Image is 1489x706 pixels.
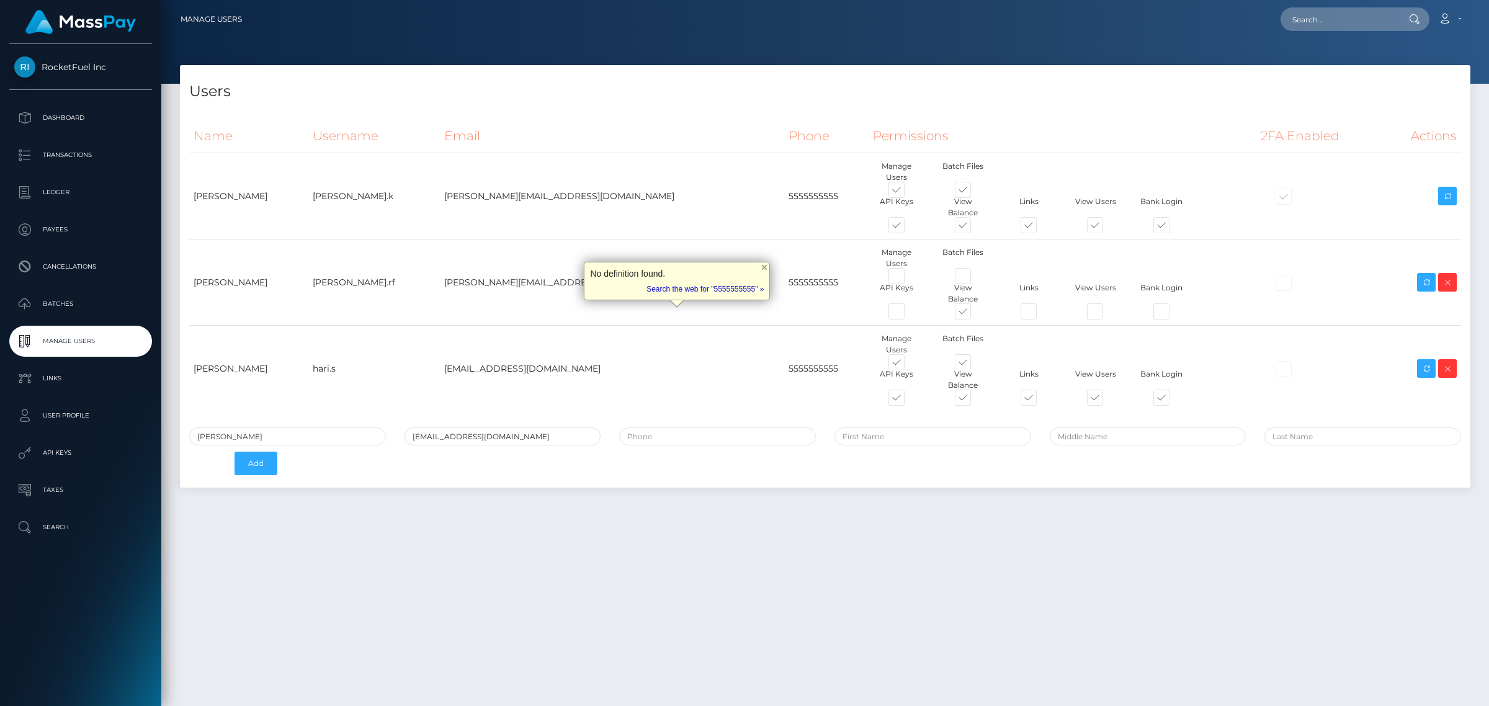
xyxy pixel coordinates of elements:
[9,400,152,431] a: User Profile
[189,153,308,239] td: [PERSON_NAME]
[9,326,152,357] a: Manage Users
[930,196,996,218] div: View Balance
[14,220,147,239] p: Payees
[405,427,601,445] input: Email
[930,333,996,355] div: Batch Files
[308,153,440,239] td: [PERSON_NAME].k
[440,153,784,239] td: [PERSON_NAME][EMAIL_ADDRESS][DOMAIN_NAME]
[440,326,784,412] td: [EMAIL_ADDRESS][DOMAIN_NAME]
[930,247,996,269] div: Batch Files
[9,214,152,245] a: Payees
[864,247,930,269] div: Manage Users
[1129,369,1195,391] div: Bank Login
[189,81,1461,102] h4: Users
[996,282,1062,305] div: Links
[189,119,308,153] th: Name
[1264,427,1461,445] input: Last Name
[9,288,152,319] a: Batches
[14,444,147,462] p: API Keys
[784,239,869,326] td: 5555555555
[9,61,152,73] span: RocketFuel Inc
[14,183,147,202] p: Ledger
[930,161,996,183] div: Batch Files
[1062,369,1129,391] div: View Users
[14,406,147,425] p: User Profile
[189,326,308,412] td: [PERSON_NAME]
[834,427,1031,445] input: First Name
[869,119,1256,153] th: Permissions
[9,475,152,506] a: Taxes
[1062,196,1129,218] div: View Users
[181,6,242,32] a: Manage Users
[1281,7,1397,31] input: Search...
[235,452,277,475] button: Add
[619,427,816,445] input: Phone
[784,119,869,153] th: Phone
[189,239,308,326] td: [PERSON_NAME]
[930,369,996,391] div: View Balance
[784,326,869,412] td: 5555555555
[308,119,440,153] th: Username
[1382,119,1461,153] th: Actions
[440,119,784,153] th: Email
[1050,427,1246,445] input: Middle Name
[1129,196,1195,218] div: Bank Login
[9,140,152,171] a: Transactions
[996,196,1062,218] div: Links
[1129,282,1195,305] div: Bank Login
[308,326,440,412] td: hari.s
[308,239,440,326] td: [PERSON_NAME].rf
[14,109,147,127] p: Dashboard
[864,196,930,218] div: API Keys
[996,369,1062,391] div: Links
[1256,119,1382,153] th: 2FA Enabled
[440,239,784,326] td: [PERSON_NAME][EMAIL_ADDRESS][DOMAIN_NAME]
[864,161,930,183] div: Manage Users
[864,282,930,305] div: API Keys
[9,177,152,208] a: Ledger
[14,369,147,388] p: Links
[9,251,152,282] a: Cancellations
[14,146,147,164] p: Transactions
[14,518,147,537] p: Search
[189,427,386,445] input: Username
[864,369,930,391] div: API Keys
[25,10,136,34] img: MassPay Logo
[14,295,147,313] p: Batches
[930,282,996,305] div: View Balance
[1062,282,1129,305] div: View Users
[14,257,147,276] p: Cancellations
[9,512,152,543] a: Search
[9,437,152,468] a: API Keys
[864,333,930,355] div: Manage Users
[784,153,869,239] td: 5555555555
[9,102,152,133] a: Dashboard
[14,56,35,78] img: RocketFuel Inc
[14,332,147,351] p: Manage Users
[14,481,147,499] p: Taxes
[9,363,152,394] a: Links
